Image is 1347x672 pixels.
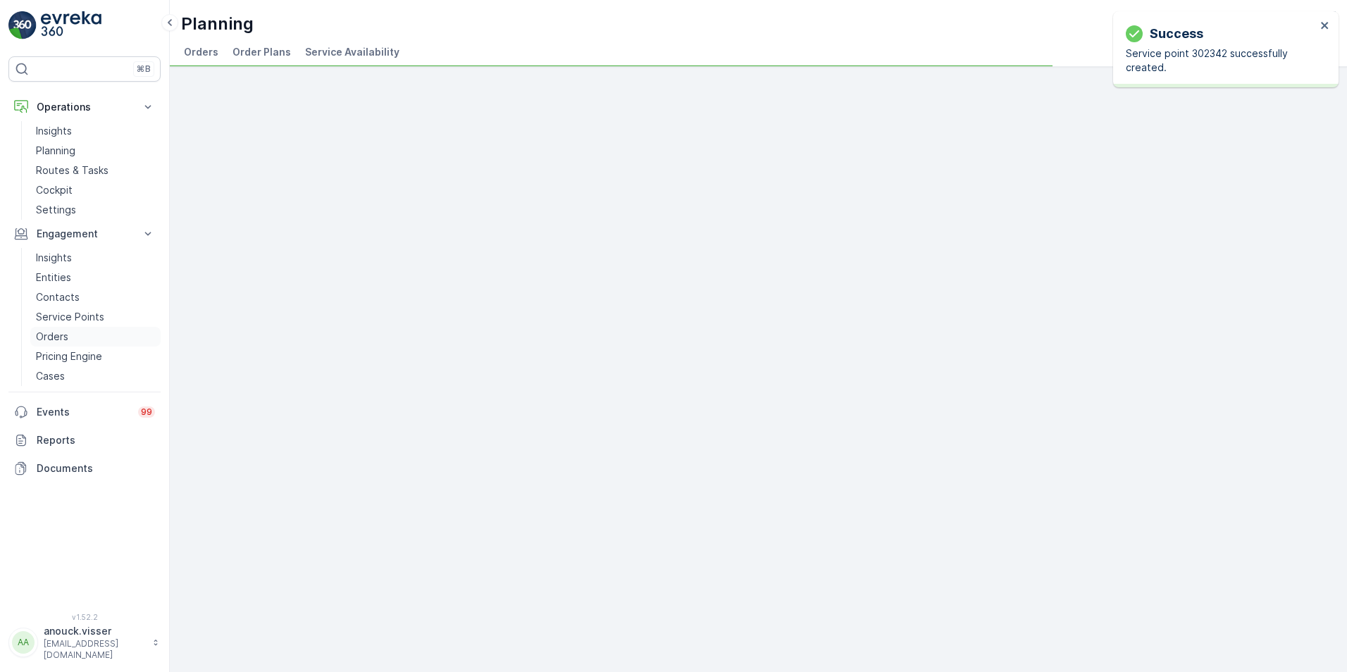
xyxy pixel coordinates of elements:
p: Cases [36,369,65,383]
p: 99 [141,406,152,418]
p: Success [1150,24,1203,44]
a: Entities [30,268,161,287]
a: Cases [30,366,161,386]
p: Engagement [37,227,132,241]
p: Service Points [36,310,104,324]
button: Operations [8,93,161,121]
a: Orders [30,327,161,347]
a: Events99 [8,398,161,426]
span: Service Availability [305,45,399,59]
span: v 1.52.2 [8,613,161,621]
a: Insights [30,121,161,141]
img: logo_light-DOdMpM7g.png [41,11,101,39]
p: Planning [181,13,254,35]
p: Documents [37,461,155,475]
a: Contacts [30,287,161,307]
div: AA [12,631,35,654]
span: Orders [184,45,218,59]
button: AAanouck.visser[EMAIL_ADDRESS][DOMAIN_NAME] [8,624,161,661]
img: logo [8,11,37,39]
p: anouck.visser [44,624,145,638]
span: Order Plans [232,45,291,59]
p: Planning [36,144,75,158]
p: Orders [36,330,68,344]
p: Cockpit [36,183,73,197]
p: Pricing Engine [36,349,102,363]
p: ⌘B [137,63,151,75]
p: Reports [37,433,155,447]
p: Events [37,405,130,419]
p: Insights [36,251,72,265]
button: close [1320,20,1330,33]
a: Documents [8,454,161,483]
a: Planning [30,141,161,161]
a: Routes & Tasks [30,161,161,180]
p: Insights [36,124,72,138]
a: Insights [30,248,161,268]
a: Pricing Engine [30,347,161,366]
button: Engagement [8,220,161,248]
p: Operations [37,100,132,114]
a: Service Points [30,307,161,327]
p: Service point 302342 successfully created. [1126,46,1316,75]
a: Reports [8,426,161,454]
p: Routes & Tasks [36,163,108,178]
p: Entities [36,270,71,285]
p: Contacts [36,290,80,304]
p: Settings [36,203,76,217]
a: Cockpit [30,180,161,200]
p: [EMAIL_ADDRESS][DOMAIN_NAME] [44,638,145,661]
a: Settings [30,200,161,220]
